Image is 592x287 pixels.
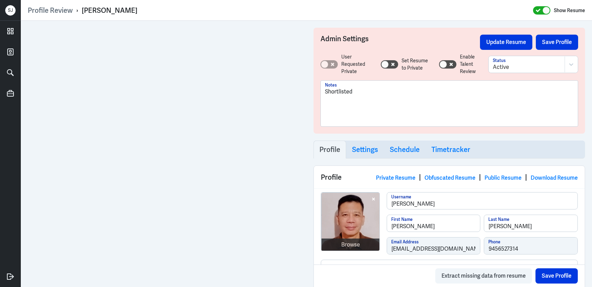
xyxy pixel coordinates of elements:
p: › [73,6,82,15]
input: Username [387,192,578,209]
input: Headline [321,260,578,277]
label: Set Resume to Private [402,57,432,72]
h3: Timetracker [431,145,470,154]
h3: Admin Settings [320,35,480,50]
div: [PERSON_NAME] [82,6,137,15]
label: Show Resume [554,6,585,15]
a: Public Resume [484,174,522,181]
h3: Settings [352,145,378,154]
h3: Schedule [390,145,420,154]
img: IMG_20250620_1923092.jpg [321,193,380,251]
h3: Profile [319,145,340,154]
div: Browse [341,241,360,249]
button: Save Profile [536,35,578,50]
div: | | | [376,172,578,182]
iframe: https://ppcdn.hiredigital.com/users/ea9a6312/a/544708214/resume_5.pdf?Expires=1754907239&Signatur... [28,28,300,280]
p: Shortlisted [325,88,574,96]
div: Profile [314,166,585,188]
a: Private Resume [376,174,415,181]
label: Enable Talent Review [460,53,488,75]
a: Obfuscated Resume [424,174,475,181]
input: First Name [387,215,480,232]
input: Email Address [387,237,480,254]
button: Update Resume [480,35,532,50]
a: Profile Review [28,6,73,15]
input: Phone [484,237,577,254]
button: Extract missing data from resume [435,268,532,284]
div: S J [5,5,16,16]
button: Save Profile [535,268,578,284]
a: Download Resume [531,174,578,181]
input: Last Name [484,215,577,232]
label: User Requested Private [341,53,374,75]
